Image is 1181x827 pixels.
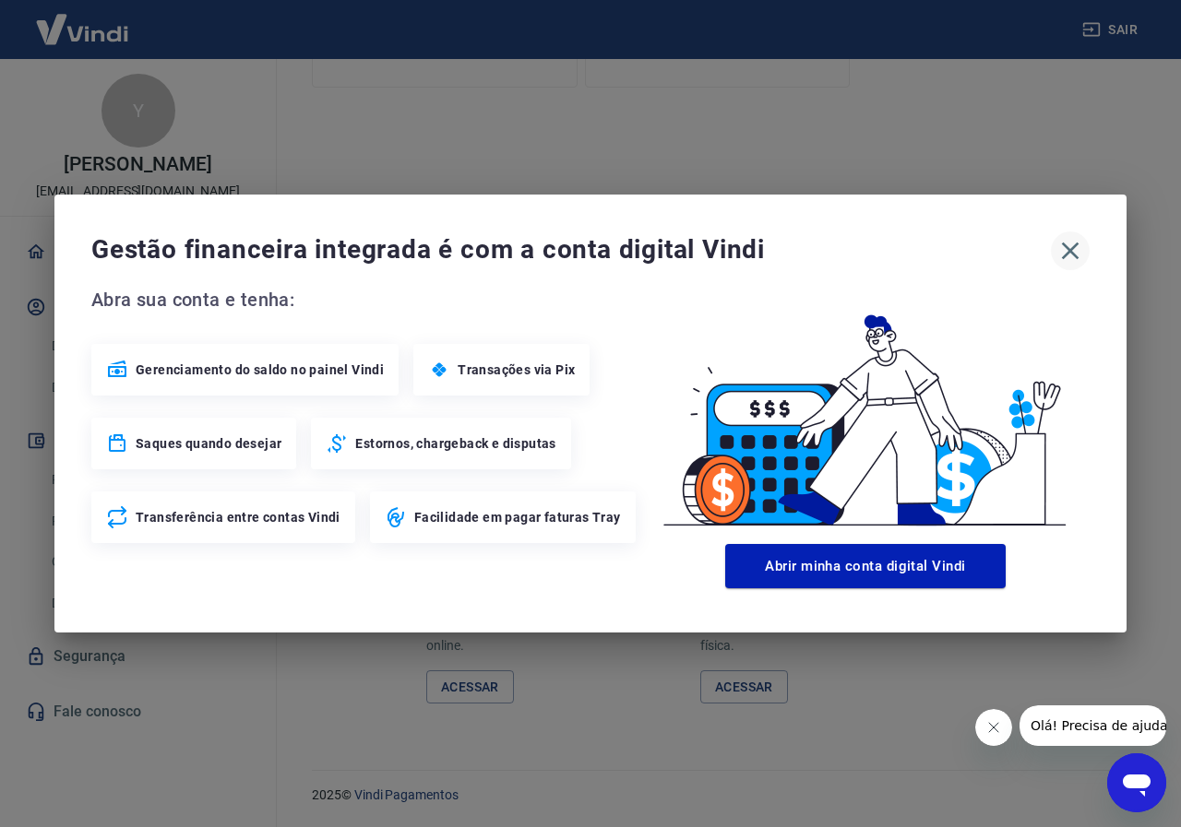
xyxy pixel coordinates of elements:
iframe: Mensagem da empresa [1020,705,1166,746]
span: Olá! Precisa de ajuda? [11,13,155,28]
img: Good Billing [641,285,1090,537]
span: Saques quando desejar [136,434,281,453]
span: Facilidade em pagar faturas Tray [414,508,621,526]
iframe: Fechar mensagem [975,709,1012,746]
button: Abrir minha conta digital Vindi [725,544,1006,588]
span: Abra sua conta e tenha: [91,285,641,314]
span: Transferência entre contas Vindi [136,508,340,526]
span: Gerenciamento do saldo no painel Vindi [136,360,384,379]
span: Estornos, chargeback e disputas [355,434,555,453]
span: Transações via Pix [458,360,575,379]
iframe: Botão para abrir a janela de mensagens [1107,753,1166,812]
span: Gestão financeira integrada é com a conta digital Vindi [91,231,1051,268]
